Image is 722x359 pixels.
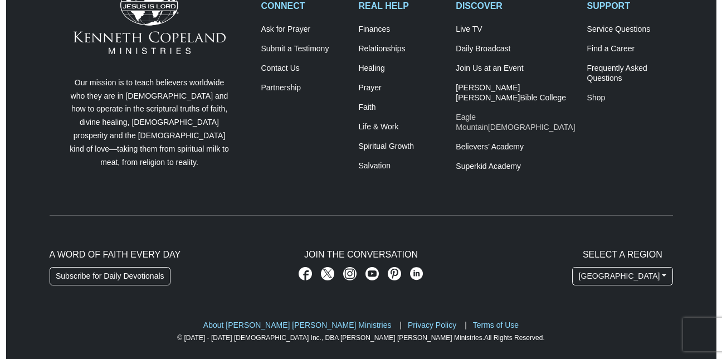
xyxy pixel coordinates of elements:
[325,334,484,342] a: DBA [PERSON_NAME] [PERSON_NAME] Ministries.
[572,249,672,260] h2: Select A Region
[587,64,673,84] a: Frequently AskedQuestions
[456,44,575,54] a: Daily Broadcast
[177,334,232,342] a: © [DATE] - [DATE]
[456,1,575,11] h2: DISCOVER
[358,44,444,54] a: Relationships
[203,321,392,329] a: About [PERSON_NAME] [PERSON_NAME] Ministries
[50,332,673,343] p: All Rights Reserved.
[587,44,673,54] a: Find a Career
[261,249,461,260] h2: Join The Conversation
[261,64,347,74] a: Contact Us
[456,64,575,74] a: Join Us at an Event
[488,123,575,132] span: [DEMOGRAPHIC_DATA]
[261,1,347,11] h2: CONNECT
[358,25,444,35] a: Finances
[358,64,444,74] a: Healing
[456,83,575,103] a: [PERSON_NAME] [PERSON_NAME]Bible College
[67,76,232,169] p: Our mission is to teach believers worldwide who they are in [DEMOGRAPHIC_DATA] and how to operate...
[587,93,673,103] a: Shop
[358,161,444,171] a: Salvation
[261,44,347,54] a: Submit a Testimony
[456,25,575,35] a: Live TV
[261,83,347,93] a: Partnership
[50,250,181,259] span: A Word of Faith Every Day
[50,267,171,286] a: Subscribe for Daily Devotionals
[358,122,444,132] a: Life & Work
[358,83,444,93] a: Prayer
[587,25,673,35] a: Service Questions
[456,142,575,152] a: Believers’ Academy
[358,103,444,113] a: Faith
[358,142,444,152] a: Spiritual Growth
[234,334,323,342] a: [DEMOGRAPHIC_DATA] Inc.,
[520,93,566,102] span: Bible College
[408,321,456,329] a: Privacy Policy
[358,1,444,11] h2: REAL HELP
[473,321,519,329] a: Terms of Use
[456,113,575,133] a: Eagle Mountain[DEMOGRAPHIC_DATA]
[261,25,347,35] a: Ask for Prayer
[456,162,575,172] a: Superkid Academy
[587,1,673,11] h2: SUPPORT
[572,267,672,286] button: [GEOGRAPHIC_DATA]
